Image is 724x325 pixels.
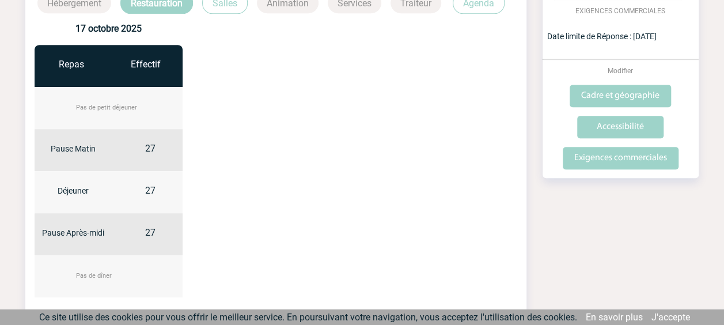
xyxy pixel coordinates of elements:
[76,272,112,279] span: Pas de dîner
[145,185,156,196] span: 27
[547,32,657,41] span: Date limite de Réponse : [DATE]
[108,59,183,70] div: Effectif
[76,104,137,111] span: Pas de petit déjeuner
[570,85,671,107] input: Cadre et géographie
[575,7,665,15] span: EXIGENCES COMMERCIALES
[145,227,156,238] span: 27
[586,312,643,323] a: En savoir plus
[145,143,156,154] span: 27
[39,312,577,323] span: Ce site utilise des cookies pour vous offrir le meilleur service. En poursuivant votre navigation...
[608,67,633,75] span: Modifier
[35,59,109,70] div: Repas
[42,228,104,237] span: Pause Après-midi
[651,312,690,323] a: J'accepte
[51,144,96,153] span: Pause Matin
[75,23,142,34] b: 17 octobre 2025
[563,147,678,169] input: Exigences commerciales
[577,116,664,138] input: Accessibilité
[58,186,89,195] span: Déjeuner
